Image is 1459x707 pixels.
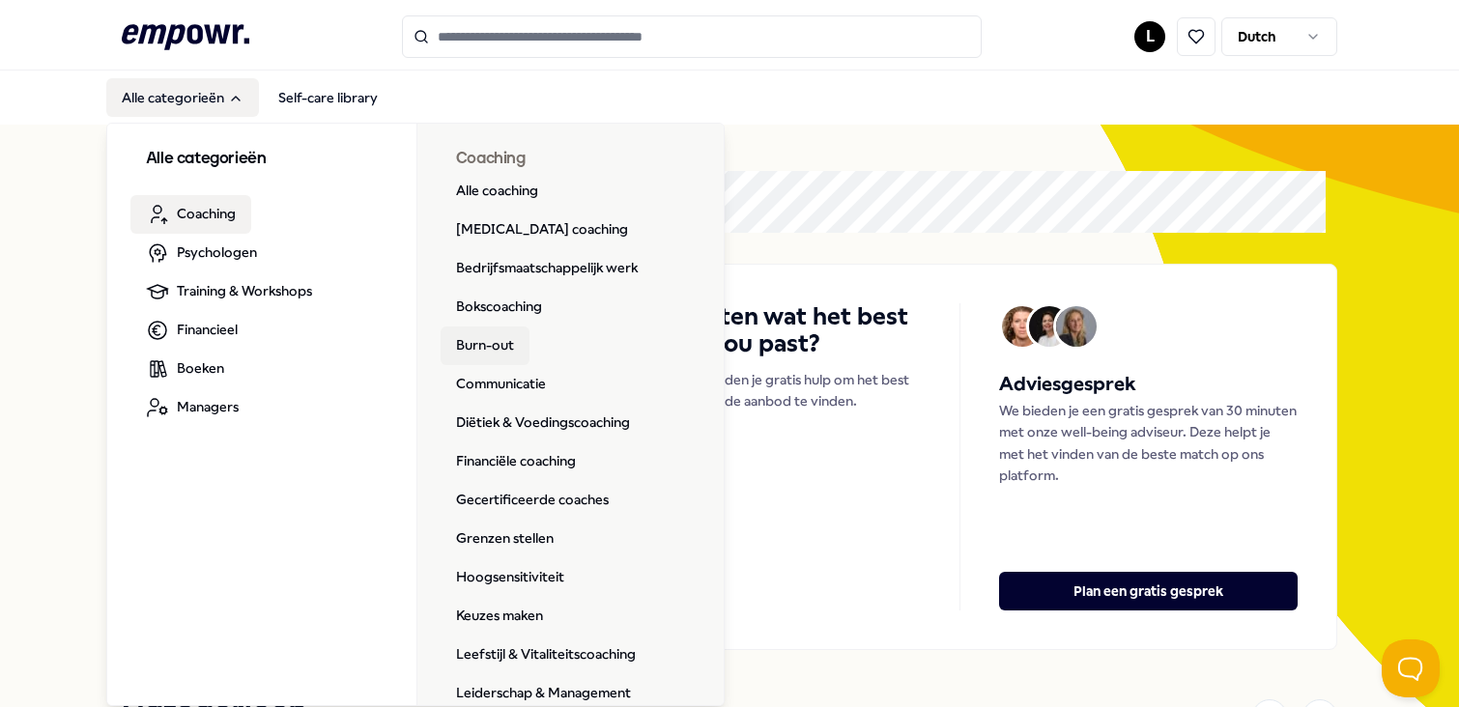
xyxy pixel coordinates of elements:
[106,78,259,117] button: Alle categorieën
[441,288,558,326] a: Bokscoaching
[999,369,1298,400] h5: Adviesgesprek
[441,520,569,558] a: Grenzen stellen
[1056,306,1097,347] img: Avatar
[402,15,982,58] input: Search for products, categories or subcategories
[130,311,253,350] a: Financieel
[456,147,687,172] h3: Coaching
[441,326,529,365] a: Burn-out
[130,272,328,311] a: Training & Workshops
[1002,306,1043,347] img: Avatar
[1029,306,1070,347] img: Avatar
[441,211,644,249] a: [MEDICAL_DATA] coaching
[177,396,239,417] span: Managers
[146,147,378,172] h3: Alle categorieën
[177,241,257,263] span: Psychologen
[130,350,240,388] a: Boeken
[177,203,236,224] span: Coaching
[441,249,653,288] a: Bedrijfsmaatschappelijk werk
[441,442,591,481] a: Financiële coaching
[263,78,393,117] a: Self-care library
[441,636,651,674] a: Leefstijl & Vitaliteitscoaching
[130,195,251,234] a: Coaching
[682,369,921,412] p: We bieden je gratis hulp om het best passende aanbod te vinden.
[441,597,558,636] a: Keuzes maken
[106,78,393,117] nav: Main
[441,172,554,211] a: Alle coaching
[177,357,224,379] span: Boeken
[177,319,238,340] span: Financieel
[107,124,726,707] div: Alle categorieën
[682,303,921,357] h4: Weten wat het best bij jou past?
[130,388,254,427] a: Managers
[1134,21,1165,52] button: L
[441,404,645,442] a: Diëtiek & Voedingscoaching
[999,400,1298,487] p: We bieden je een gratis gesprek van 30 minuten met onze well-being adviseur. Deze helpt je met he...
[130,234,272,272] a: Psychologen
[441,558,580,597] a: Hoogsensitiviteit
[177,280,312,301] span: Training & Workshops
[441,481,624,520] a: Gecertificeerde coaches
[999,572,1298,610] button: Plan een gratis gesprek
[441,365,561,404] a: Communicatie
[1382,639,1440,697] iframe: Help Scout Beacon - Open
